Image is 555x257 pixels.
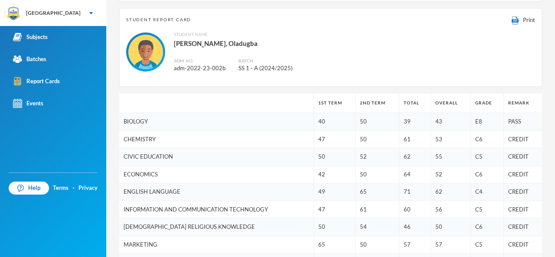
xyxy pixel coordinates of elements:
td: 43 [431,113,471,131]
div: SS 1 - A (2024/2025) [238,64,293,73]
td: C5 [471,201,504,218]
td: 50 [356,113,399,131]
td: C4 [471,183,504,201]
td: BIOLOGY [119,113,313,131]
td: 57 [399,236,431,254]
a: Help [9,182,49,195]
div: Subjects [13,33,48,42]
th: Remark [504,94,542,113]
span: Student Report Card [126,16,191,23]
td: CREDIT [504,130,542,148]
td: 50 [431,218,471,236]
td: CREDIT [504,218,542,236]
div: Events [13,99,43,108]
td: CIVIC EDUCATION [119,148,313,166]
td: C6 [471,130,504,148]
td: 46 [399,218,431,236]
td: 62 [431,183,471,201]
td: 65 [356,183,399,201]
th: Overall [431,94,471,113]
td: 49 [313,183,355,201]
td: C5 [471,236,504,254]
td: CREDIT [504,148,542,166]
td: CHEMISTRY [119,130,313,148]
td: ECONOMICS [119,166,313,183]
td: 55 [431,148,471,166]
td: 54 [356,218,399,236]
td: 50 [356,166,399,183]
th: 1st Term [313,94,355,113]
td: 61 [399,130,431,148]
td: C6 [471,218,504,236]
td: [DEMOGRAPHIC_DATA] RELIGIOUS KNOWLEDGE [119,218,313,236]
td: E8 [471,113,504,131]
td: ENGLISH LANGUAGE [119,183,313,201]
td: 40 [313,113,355,131]
td: INFORMATION AND COMMUNICATION TECHNOLOGY [119,201,313,218]
td: 61 [356,201,399,218]
td: CREDIT [504,201,542,218]
td: 60 [399,201,431,218]
td: 50 [356,236,399,254]
td: 71 [399,183,431,201]
td: CREDIT [504,236,542,254]
div: · [73,184,75,192]
th: Total [399,94,431,113]
th: Grade [471,94,504,113]
a: Privacy [78,184,98,192]
td: 50 [356,130,399,148]
td: 64 [399,166,431,183]
a: Terms [53,184,69,192]
td: C6 [471,166,504,183]
td: 47 [313,130,355,148]
td: 57 [431,236,471,254]
div: [GEOGRAPHIC_DATA] [26,9,81,17]
td: 53 [431,130,471,148]
td: CREDIT [504,183,542,201]
div: adm-2022-23-002b [174,64,225,73]
td: 50 [313,148,355,166]
td: 47 [313,201,355,218]
div: Student Name [174,31,319,38]
div: [PERSON_NAME], Oladugba [174,38,319,49]
td: PASS [504,113,542,131]
div: Batches [13,55,46,64]
td: 65 [313,236,355,254]
td: CREDIT [504,166,542,183]
td: 50 [313,218,355,236]
td: 52 [431,166,471,183]
td: 52 [356,148,399,166]
td: 39 [399,113,431,131]
td: 56 [431,201,471,218]
th: 2nd Term [356,94,399,113]
td: 42 [313,166,355,183]
div: Adm. No. [174,58,225,64]
img: logo [5,5,22,22]
div: Report Cards [13,77,60,86]
td: MARKETING [119,236,313,254]
div: Batch [238,58,293,64]
td: C5 [471,148,504,166]
span: Print [523,16,535,23]
td: 62 [399,148,431,166]
img: STUDENT [128,35,163,69]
